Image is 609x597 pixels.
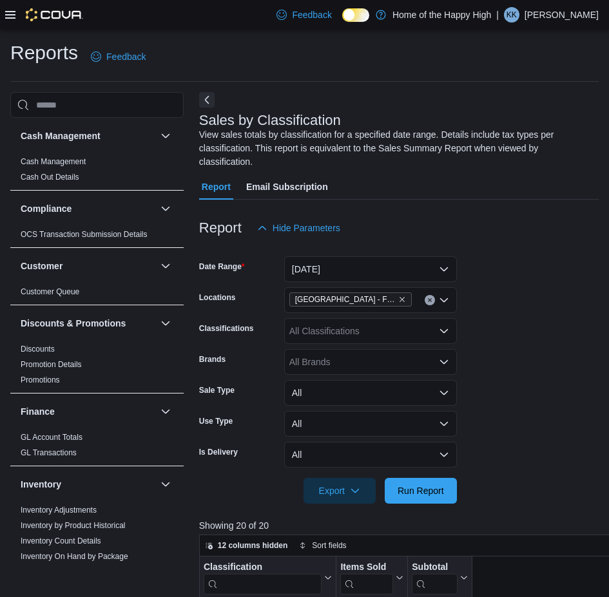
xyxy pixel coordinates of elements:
[21,536,101,546] span: Inventory Count Details
[21,448,77,457] a: GL Transactions
[204,562,322,574] div: Classification
[246,174,328,200] span: Email Subscription
[392,7,491,23] p: Home of the Happy High
[21,156,86,167] span: Cash Management
[21,551,128,562] span: Inventory On Hand by Package
[496,7,499,23] p: |
[425,295,435,305] button: Clear input
[21,229,148,240] span: OCS Transaction Submission Details
[507,7,517,23] span: KK
[385,478,457,504] button: Run Report
[199,113,341,128] h3: Sales by Classification
[21,478,61,491] h3: Inventory
[289,292,412,307] span: Saskatoon - City Park - Fire & Flower
[295,293,396,306] span: [GEOGRAPHIC_DATA] - Fire & Flower
[398,296,406,303] button: Remove Saskatoon - City Park - Fire & Flower from selection in this group
[525,7,599,23] p: [PERSON_NAME]
[284,442,457,468] button: All
[284,380,457,406] button: All
[202,174,231,200] span: Report
[199,416,233,426] label: Use Type
[21,287,79,297] span: Customer Queue
[10,284,184,305] div: Customer
[284,411,457,437] button: All
[26,8,83,21] img: Cova
[21,287,79,296] a: Customer Queue
[10,430,184,466] div: Finance
[21,129,155,142] button: Cash Management
[10,40,78,66] h1: Reports
[252,215,345,241] button: Hide Parameters
[21,317,126,330] h3: Discounts & Promotions
[439,326,449,336] button: Open list of options
[292,8,331,21] span: Feedback
[21,230,148,239] a: OCS Transaction Submission Details
[342,22,343,23] span: Dark Mode
[21,375,60,384] a: Promotions
[106,50,146,63] span: Feedback
[312,540,346,551] span: Sort fields
[342,8,369,22] input: Dark Mode
[204,562,332,594] button: Classification
[21,157,86,166] a: Cash Management
[273,222,340,234] span: Hide Parameters
[340,562,403,594] button: Items Sold
[158,201,173,216] button: Compliance
[21,405,55,418] h3: Finance
[311,478,368,504] span: Export
[21,202,155,215] button: Compliance
[199,292,236,303] label: Locations
[21,433,82,442] a: GL Account Totals
[21,173,79,182] a: Cash Out Details
[199,128,592,169] div: View sales totals by classification for a specified date range. Details include tax types per cla...
[21,172,79,182] span: Cash Out Details
[10,227,184,247] div: Compliance
[199,354,226,365] label: Brands
[340,562,393,594] div: Items Sold
[271,2,336,28] a: Feedback
[10,341,184,393] div: Discounts & Promotions
[21,521,126,530] a: Inventory by Product Historical
[21,129,101,142] h3: Cash Management
[158,404,173,419] button: Finance
[21,405,155,418] button: Finance
[21,506,97,515] a: Inventory Adjustments
[21,520,126,531] span: Inventory by Product Historical
[21,375,60,385] span: Promotions
[86,44,151,70] a: Feedback
[412,562,458,574] div: Subtotal
[199,261,245,272] label: Date Range
[158,258,173,274] button: Customer
[504,7,519,23] div: Kalvin Keys
[439,357,449,367] button: Open list of options
[158,477,173,492] button: Inventory
[199,220,242,236] h3: Report
[200,538,293,553] button: 12 columns hidden
[199,447,238,457] label: Is Delivery
[21,359,82,370] span: Promotion Details
[21,360,82,369] a: Promotion Details
[218,540,288,551] span: 12 columns hidden
[21,260,63,272] h3: Customer
[412,562,458,594] div: Subtotal
[21,536,101,545] a: Inventory Count Details
[21,505,97,515] span: Inventory Adjustments
[21,260,155,272] button: Customer
[21,202,72,215] h3: Compliance
[340,562,393,574] div: Items Sold
[398,484,444,497] span: Run Report
[21,317,155,330] button: Discounts & Promotions
[21,448,77,458] span: GL Transactions
[21,552,128,561] a: Inventory On Hand by Package
[10,154,184,190] div: Cash Management
[204,562,322,594] div: Classification
[21,432,82,442] span: GL Account Totals
[199,323,254,334] label: Classifications
[199,385,235,395] label: Sale Type
[199,92,215,108] button: Next
[439,295,449,305] button: Open list of options
[158,128,173,144] button: Cash Management
[21,478,155,491] button: Inventory
[158,316,173,331] button: Discounts & Promotions
[21,344,55,354] span: Discounts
